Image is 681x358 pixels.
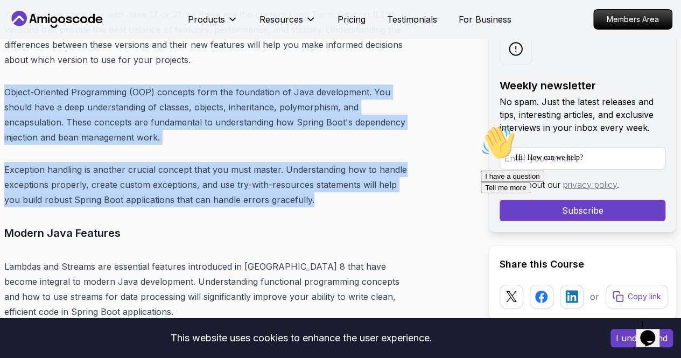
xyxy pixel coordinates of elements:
[387,13,437,26] a: Testimonials
[500,95,665,134] p: No spam. Just the latest releases and tips, interesting articles, and exclusive interviews in you...
[500,78,665,93] h2: Weekly newsletter
[4,4,198,72] div: 👋Hi! How can we help?I have a questionTell me more
[4,259,408,319] p: Lambdas and Streams are essential features introduced in [GEOGRAPHIC_DATA] 8 that have become int...
[4,32,107,40] span: Hi! How can we help?
[4,50,68,61] button: I have a question
[594,10,672,29] p: Members Area
[4,85,408,145] p: Object-Oriented Programming (OOP) concepts form the foundation of Java development. You should ha...
[459,13,511,26] a: For Business
[259,13,316,34] button: Resources
[188,13,225,26] p: Products
[4,4,39,39] img: :wave:
[476,121,670,310] iframe: chat widget
[636,315,670,347] iframe: chat widget
[4,162,408,207] p: Exception handling is another crucial concept that you must master. Understanding how to handle e...
[338,13,366,26] a: Pricing
[593,9,672,30] a: Members Area
[188,13,238,34] button: Products
[4,224,408,242] h3: Modern Java Features
[8,326,594,350] div: This website uses cookies to enhance the user experience.
[610,329,673,347] button: Accept cookies
[4,61,54,72] button: Tell me more
[259,13,303,26] p: Resources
